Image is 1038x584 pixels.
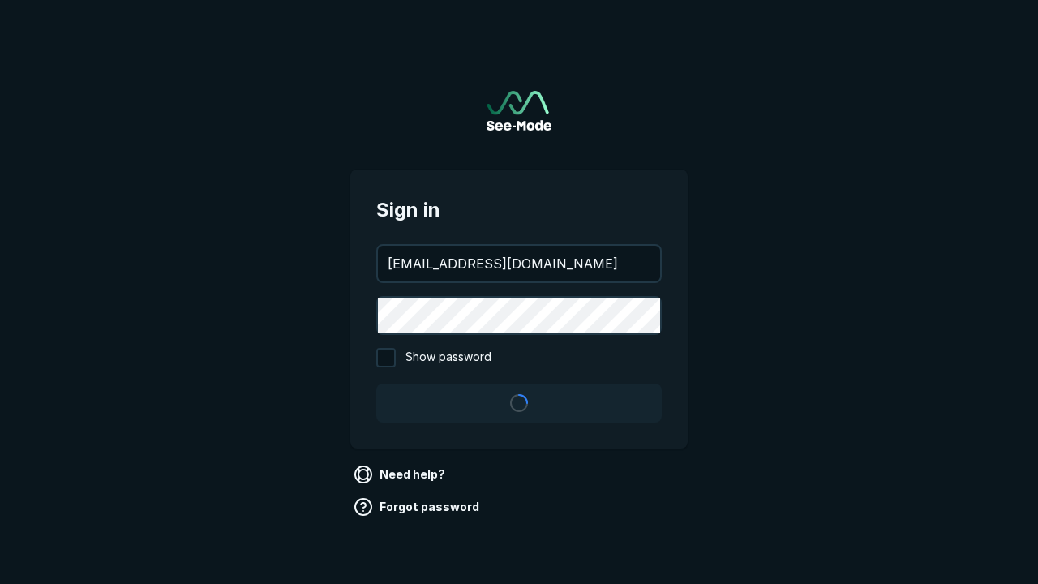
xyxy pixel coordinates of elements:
span: Sign in [376,195,662,225]
input: your@email.com [378,246,660,281]
span: Show password [405,348,491,367]
a: Forgot password [350,494,486,520]
a: Need help? [350,462,452,487]
a: Go to sign in [487,91,551,131]
img: See-Mode Logo [487,91,551,131]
